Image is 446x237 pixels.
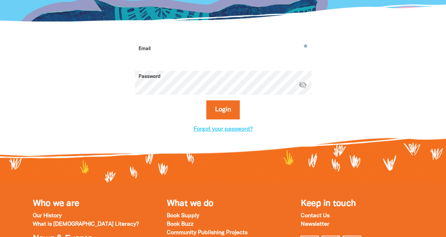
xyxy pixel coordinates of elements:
span: Keep in touch [300,200,356,208]
a: Book Buzz [166,222,193,227]
a: Who we are [33,200,79,208]
a: What we do [166,200,213,208]
a: What is [DEMOGRAPHIC_DATA] Literacy? [33,222,139,227]
a: Community Publishing Projects [166,230,247,235]
a: Contact Us [300,213,329,218]
a: Newsletter [300,222,329,227]
i: Hide password [299,80,307,89]
a: Our History [33,213,62,218]
a: Forgot your password? [194,127,253,132]
a: Book Supply [166,213,199,218]
button: visibility_off [299,80,307,90]
button: Login [206,100,240,119]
